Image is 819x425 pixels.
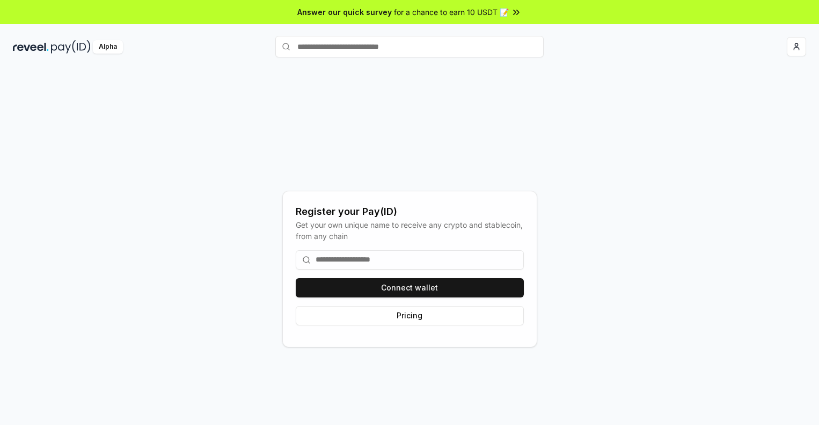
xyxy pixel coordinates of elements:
span: for a chance to earn 10 USDT 📝 [394,6,509,18]
img: reveel_dark [13,40,49,54]
button: Pricing [296,306,524,325]
div: Register your Pay(ID) [296,204,524,219]
div: Alpha [93,40,123,54]
button: Connect wallet [296,278,524,297]
img: pay_id [51,40,91,54]
div: Get your own unique name to receive any crypto and stablecoin, from any chain [296,219,524,242]
span: Answer our quick survey [297,6,392,18]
